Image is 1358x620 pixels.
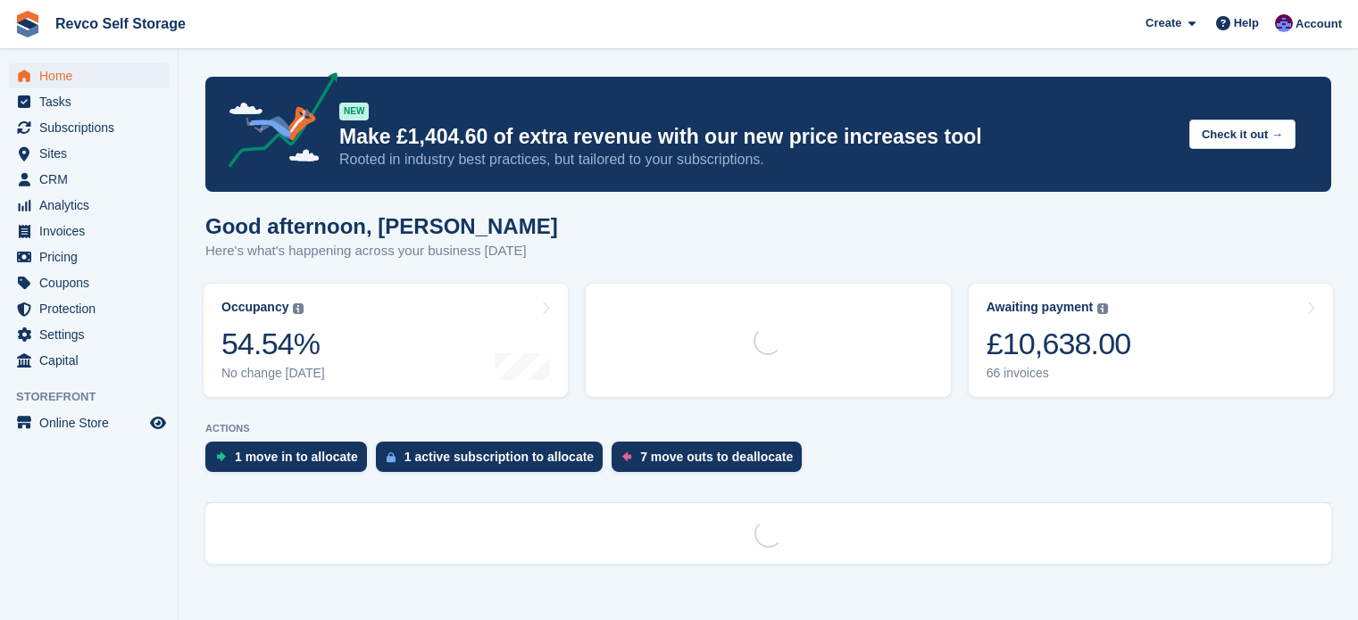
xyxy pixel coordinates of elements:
[987,326,1131,362] div: £10,638.00
[14,11,41,37] img: stora-icon-8386f47178a22dfd0bd8f6a31ec36ba5ce8667c1dd55bd0f319d3a0aa187defe.svg
[147,412,169,434] a: Preview store
[221,326,325,362] div: 54.54%
[1189,120,1296,149] button: Check it out →
[213,72,338,174] img: price-adjustments-announcement-icon-8257ccfd72463d97f412b2fc003d46551f7dbcb40ab6d574587a9cd5c0d94...
[9,115,169,140] a: menu
[9,296,169,321] a: menu
[205,241,558,261] p: Here's what's happening across your business [DATE]
[1234,14,1259,32] span: Help
[216,451,226,462] img: move_ins_to_allocate_icon-fdf77a2bb77ea45bf5b3d319d69a93e2d87916cf1d5bf7949dd705db3b84f3ca.svg
[293,303,304,314] img: icon-info-grey-7440780725fd019a000dd9b08b2336e03edf1995a4989e88bcd33f0948082b44.svg
[9,410,169,435] a: menu
[16,388,178,406] span: Storefront
[205,423,1331,434] p: ACTIONS
[39,410,146,435] span: Online Store
[969,284,1333,397] a: Awaiting payment £10,638.00 66 invoices
[622,451,631,462] img: move_outs_to_deallocate_icon-f764333ba52eb49d3ac5e1228854f67142a1ed5810a6f6cc68b1a99e826820c5.svg
[9,270,169,295] a: menu
[221,366,325,381] div: No change [DATE]
[39,322,146,347] span: Settings
[640,450,793,464] div: 7 move outs to deallocate
[987,366,1131,381] div: 66 invoices
[9,167,169,192] a: menu
[404,450,594,464] div: 1 active subscription to allocate
[39,167,146,192] span: CRM
[9,348,169,373] a: menu
[39,296,146,321] span: Protection
[9,219,169,244] a: menu
[9,141,169,166] a: menu
[205,214,558,238] h1: Good afternoon, [PERSON_NAME]
[205,442,376,481] a: 1 move in to allocate
[339,150,1175,169] p: Rooted in industry best practices, but tailored to your subscriptions.
[39,348,146,373] span: Capital
[9,63,169,88] a: menu
[39,63,146,88] span: Home
[9,89,169,114] a: menu
[1275,14,1293,32] img: Lianne Revell
[1296,15,1342,33] span: Account
[612,442,811,481] a: 7 move outs to deallocate
[39,141,146,166] span: Sites
[1097,303,1108,314] img: icon-info-grey-7440780725fd019a000dd9b08b2336e03edf1995a4989e88bcd33f0948082b44.svg
[9,244,169,269] a: menu
[221,300,288,315] div: Occupancy
[39,270,146,295] span: Coupons
[9,193,169,218] a: menu
[387,451,396,463] img: active_subscription_to_allocate_icon-d502201f5373d7db506a760aba3b589e785aa758c864c3986d89f69b8ff3...
[204,284,568,397] a: Occupancy 54.54% No change [DATE]
[39,244,146,269] span: Pricing
[48,9,193,38] a: Revco Self Storage
[987,300,1094,315] div: Awaiting payment
[39,115,146,140] span: Subscriptions
[39,219,146,244] span: Invoices
[376,442,612,481] a: 1 active subscription to allocate
[1146,14,1181,32] span: Create
[39,89,146,114] span: Tasks
[39,193,146,218] span: Analytics
[339,124,1175,150] p: Make £1,404.60 of extra revenue with our new price increases tool
[339,103,369,120] div: NEW
[9,322,169,347] a: menu
[235,450,358,464] div: 1 move in to allocate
